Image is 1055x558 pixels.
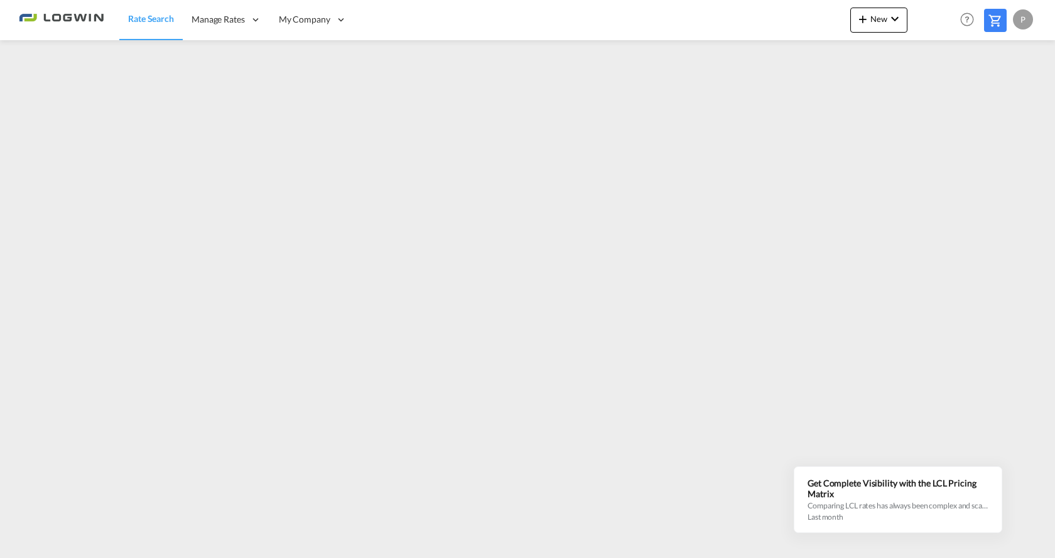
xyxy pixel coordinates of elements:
[279,13,330,26] span: My Company
[1013,9,1033,30] div: P
[855,14,902,24] span: New
[128,13,174,24] span: Rate Search
[956,9,984,31] div: Help
[855,11,870,26] md-icon: icon-plus 400-fg
[192,13,245,26] span: Manage Rates
[19,6,104,34] img: 2761ae10d95411efa20a1f5e0282d2d7.png
[850,8,907,33] button: icon-plus 400-fgNewicon-chevron-down
[887,11,902,26] md-icon: icon-chevron-down
[956,9,978,30] span: Help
